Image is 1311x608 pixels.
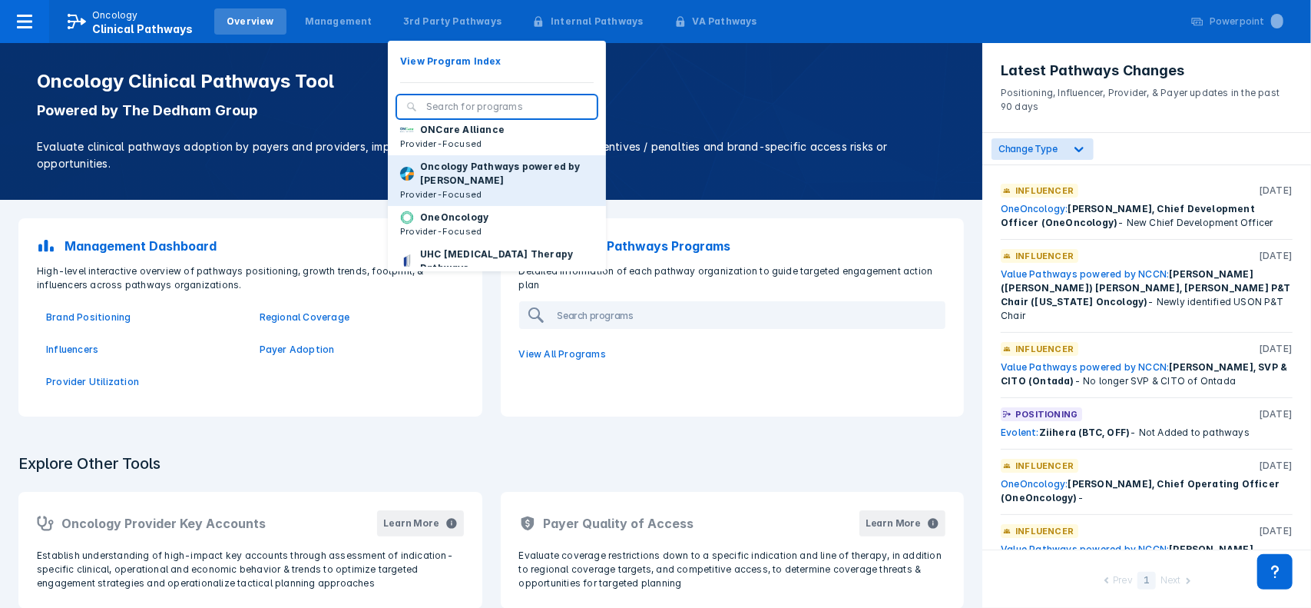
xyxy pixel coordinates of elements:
[1259,249,1293,263] p: [DATE]
[544,514,694,533] h2: Payer Quality of Access
[260,311,455,324] a: Regional Coverage
[400,123,414,137] img: oncare-alliance.png
[260,343,455,357] a: Payer Adoption
[1001,427,1039,438] a: Evolent:
[420,123,505,137] p: ONCare Alliance
[92,8,138,22] p: Oncology
[1001,543,1169,555] a: Value Pathways powered by NCCN:
[551,303,945,327] input: Search programs
[388,206,606,243] button: OneOncologyProvider-Focused
[1257,554,1293,590] div: Contact Support
[388,50,606,73] button: View Program Index
[1015,342,1074,356] p: Influencer
[1015,524,1074,538] p: Influencer
[1137,572,1156,590] div: 1
[1001,478,1280,503] span: [PERSON_NAME], Chief Operating Officer (OneOncology)
[1001,268,1291,307] span: [PERSON_NAME] ([PERSON_NAME]) [PERSON_NAME], [PERSON_NAME] P&T Chair ([US_STATE] Oncology)
[391,8,515,35] a: 3rd Party Pathways
[46,375,241,389] a: Provider Utilization
[403,15,502,28] div: 3rd Party Pathways
[866,517,921,530] div: Learn More
[92,22,193,35] span: Clinical Pathways
[9,444,170,483] h3: Explore Other Tools
[293,8,385,35] a: Management
[400,55,502,68] p: View Program Index
[1001,267,1293,323] div: - Newly identified USON P&T Chair
[46,311,241,324] a: Brand Positioning
[46,343,241,357] a: Influencers
[214,8,286,35] a: Overview
[1210,15,1283,28] div: Powerpoint
[65,237,217,255] p: Management Dashboard
[1160,573,1180,590] div: Next
[61,514,266,533] h2: Oncology Provider Key Accounts
[510,338,955,370] a: View All Programs
[693,15,757,28] div: VA Pathways
[1001,61,1293,80] h3: Latest Pathways Changes
[510,264,955,292] p: Detailed information of each pathway organization to guide targeted engagement action plan
[1001,203,1255,228] span: [PERSON_NAME], Chief Development Officer (OneOncology)
[1259,342,1293,356] p: [DATE]
[1113,573,1133,590] div: Prev
[37,71,945,92] h1: Oncology Clinical Pathways Tool
[400,188,594,201] p: Provider-Focused
[1259,524,1293,538] p: [DATE]
[519,549,946,590] p: Evaluate coverage restrictions down to a specific indication and line of therapy, in addition to ...
[388,243,606,294] button: UHC [MEDICAL_DATA] Therapy Pathways
[1015,407,1078,421] p: Positioning
[400,254,414,268] img: uhc-pathways.png
[1259,407,1293,421] p: [DATE]
[227,15,274,28] div: Overview
[377,510,463,537] button: Learn More
[400,211,414,224] img: oneoncology.png
[1001,80,1293,114] p: Positioning, Influencer, Provider, & Payer updates in the past 90 days
[383,517,439,530] div: Learn More
[1015,249,1074,263] p: Influencer
[551,15,643,28] div: Internal Pathways
[305,15,372,28] div: Management
[1001,477,1293,505] div: -
[1015,459,1074,473] p: Influencer
[1259,459,1293,473] p: [DATE]
[37,138,945,172] p: Evaluate clinical pathways adoption by payers and providers, implementation sophistication, finan...
[1001,202,1293,230] div: - New Chief Development Officer
[547,237,731,255] p: 3rd Party Pathways Programs
[420,248,594,275] p: UHC [MEDICAL_DATA] Therapy Pathways
[28,264,473,292] p: High-level interactive overview of pathways positioning, growth trends, footprint, & influencers ...
[1001,360,1293,388] div: - No longer SVP & CITO of Ontada
[388,118,606,155] button: ONCare AllianceProvider-Focused
[1001,203,1068,214] a: OneOncology:
[1001,268,1169,280] a: Value Pathways powered by NCCN:
[1001,478,1068,490] a: OneOncology:
[1001,543,1293,584] div: - Newly identified KDM
[859,510,945,537] button: Learn More
[1001,426,1293,440] div: - Not Added to pathways
[37,549,464,590] p: Establish understanding of high-impact key accounts through assessment of indication-specific cli...
[1015,184,1074,198] p: Influencer
[28,228,473,264] a: Management Dashboard
[400,224,488,238] p: Provider-Focused
[37,101,945,120] p: Powered by The Dedham Group
[420,211,488,224] p: OneOncology
[426,100,588,114] input: Search for programs
[1259,184,1293,198] p: [DATE]
[400,167,414,181] img: dfci-pathways.png
[420,160,594,188] p: Oncology Pathways powered by [PERSON_NAME]
[1039,427,1131,438] span: Ziihera (BTC, OFF)
[400,137,505,151] p: Provider-Focused
[998,143,1058,154] span: Change Type
[1001,361,1169,373] a: Value Pathways powered by NCCN:
[388,155,606,206] button: Oncology Pathways powered by [PERSON_NAME]Provider-Focused
[510,228,955,264] a: 3rd Party Pathways Programs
